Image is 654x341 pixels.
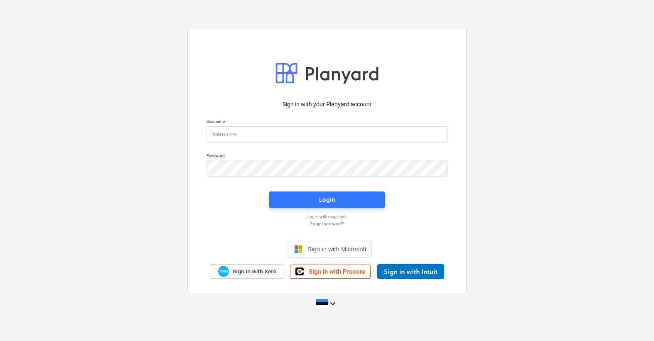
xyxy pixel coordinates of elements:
a: Log in with magic link [202,214,452,219]
a: Sign in with Procore [290,265,371,279]
p: Sign in with your Planyard account [207,100,447,109]
p: Password [207,153,447,160]
input: Username [207,126,447,143]
span: Sign in with Procore [309,268,365,275]
img: Xero logo [218,266,229,277]
div: Login [319,194,335,205]
span: Sign in with Xero [233,268,276,275]
a: Sign in with Xero [210,264,284,279]
i: keyboard_arrow_down [328,299,338,309]
span: Sign in with Microsoft [307,245,366,253]
a: Forgot password? [202,221,452,226]
img: Microsoft logo [294,245,302,253]
button: Login [269,191,385,208]
p: Username [207,119,447,126]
